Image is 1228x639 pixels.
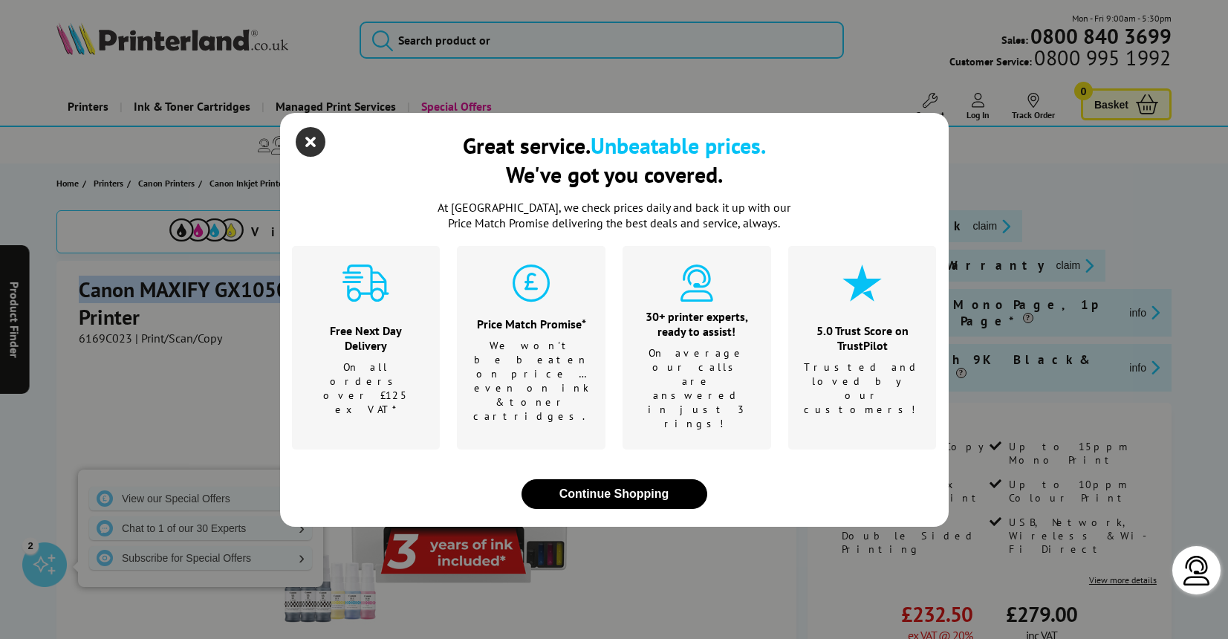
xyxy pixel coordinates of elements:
[429,200,800,231] p: At [GEOGRAPHIC_DATA], we check prices daily and back it up with our Price Match Promise deliverin...
[804,323,920,353] div: 5.0 Trust Score on TrustPilot
[522,479,707,509] button: close modal
[311,323,422,353] div: Free Next Day Delivery
[463,131,766,189] div: Great service. We've got you covered.
[473,317,589,331] div: Price Match Promise*
[473,339,589,424] p: We won't be beaten on price …even on ink & toner cartridges.
[1182,556,1212,586] img: user-headset-light.svg
[299,131,322,153] button: close modal
[641,309,753,339] div: 30+ printer experts, ready to assist!
[311,360,422,417] p: On all orders over £125 ex VAT*
[591,131,766,160] b: Unbeatable prices.
[804,360,920,417] p: Trusted and loved by our customers!
[641,346,753,431] p: On average our calls are answered in just 3 rings!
